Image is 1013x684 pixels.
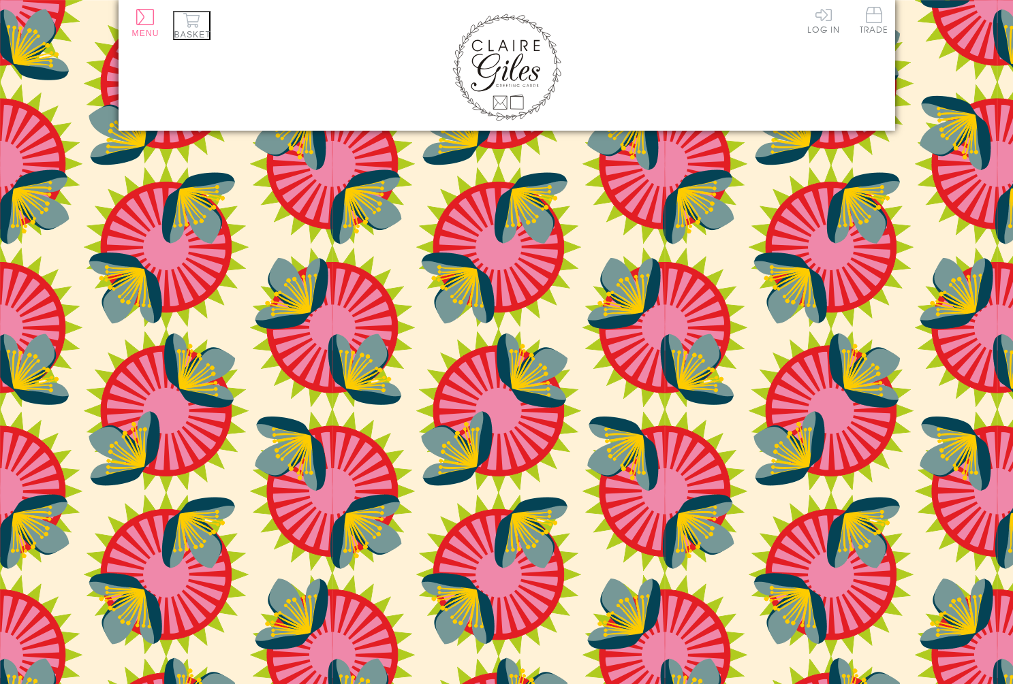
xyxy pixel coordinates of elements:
img: Claire Giles Greetings Cards [452,14,561,121]
button: Menu [132,9,159,38]
a: Trade [860,7,888,36]
span: Trade [860,7,888,33]
button: Basket [173,11,211,40]
span: Menu [132,29,159,38]
a: Log In [807,7,840,33]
